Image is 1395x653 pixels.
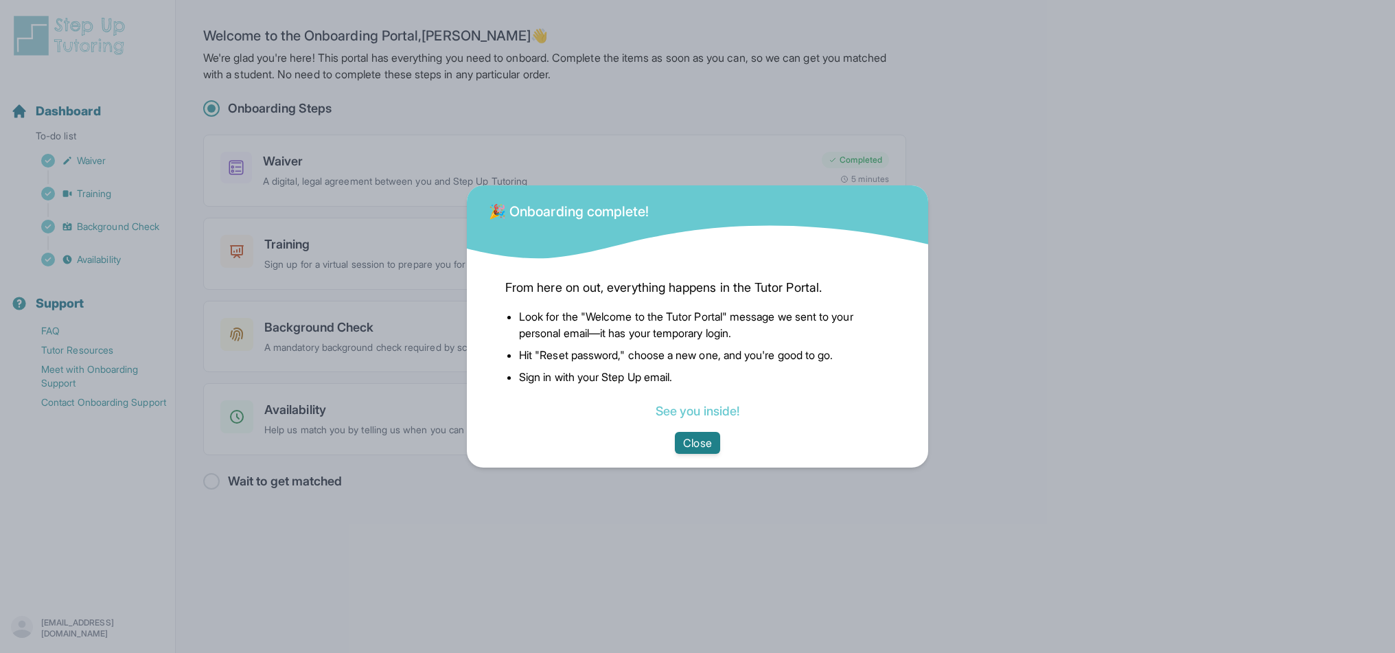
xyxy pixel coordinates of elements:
[519,308,890,341] li: Look for the "Welcome to the Tutor Portal" message we sent to your personal email—it has your tem...
[519,369,890,385] li: Sign in with your Step Up email.
[519,347,890,363] li: Hit "Reset password," choose a new one, and you're good to go.
[505,278,890,297] span: From here on out, everything happens in the Tutor Portal.
[489,194,649,221] div: 🎉 Onboarding complete!
[656,404,739,418] a: See you inside!
[675,432,719,454] button: Close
